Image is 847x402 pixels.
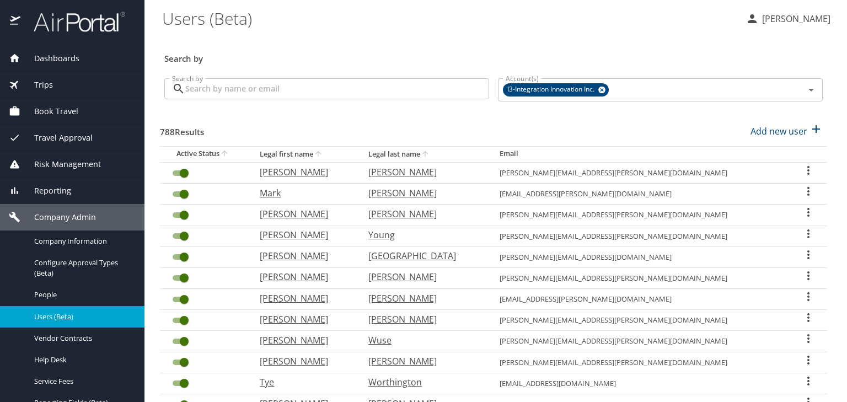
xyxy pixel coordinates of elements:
[491,205,790,226] td: [PERSON_NAME][EMAIL_ADDRESS][PERSON_NAME][DOMAIN_NAME]
[491,146,790,162] th: Email
[759,12,830,25] p: [PERSON_NAME]
[34,376,131,387] span: Service Fees
[260,228,346,242] p: [PERSON_NAME]
[491,267,790,288] td: [PERSON_NAME][EMAIL_ADDRESS][PERSON_NAME][DOMAIN_NAME]
[503,84,601,95] span: I3-Integration Innovation Inc.
[34,236,131,246] span: Company Information
[34,258,131,278] span: Configure Approval Types (Beta)
[34,355,131,365] span: Help Desk
[22,11,125,33] img: airportal-logo.png
[260,249,346,262] p: [PERSON_NAME]
[10,11,22,33] img: icon-airportal.png
[20,211,96,223] span: Company Admin
[503,83,609,97] div: I3-Integration Innovation Inc.
[20,132,93,144] span: Travel Approval
[491,162,790,183] td: [PERSON_NAME][EMAIL_ADDRESS][PERSON_NAME][DOMAIN_NAME]
[160,146,251,162] th: Active Status
[20,185,71,197] span: Reporting
[260,292,346,305] p: [PERSON_NAME]
[20,52,79,65] span: Dashboards
[185,78,489,99] input: Search by name or email
[251,146,359,162] th: Legal first name
[368,270,478,283] p: [PERSON_NAME]
[368,165,478,179] p: [PERSON_NAME]
[34,312,131,322] span: Users (Beta)
[368,355,478,368] p: [PERSON_NAME]
[313,149,324,160] button: sort
[803,82,819,98] button: Open
[20,105,78,117] span: Book Travel
[750,125,807,138] p: Add new user
[368,313,478,326] p: [PERSON_NAME]
[491,226,790,246] td: [PERSON_NAME][EMAIL_ADDRESS][PERSON_NAME][DOMAIN_NAME]
[162,1,737,35] h1: Users (Beta)
[491,331,790,352] td: [PERSON_NAME][EMAIL_ADDRESS][PERSON_NAME][DOMAIN_NAME]
[260,355,346,368] p: [PERSON_NAME]
[368,228,478,242] p: Young
[420,149,431,160] button: sort
[491,352,790,373] td: [PERSON_NAME][EMAIL_ADDRESS][PERSON_NAME][DOMAIN_NAME]
[368,207,478,221] p: [PERSON_NAME]
[260,165,346,179] p: [PERSON_NAME]
[160,119,204,138] h3: 788 Results
[368,249,478,262] p: [GEOGRAPHIC_DATA]
[368,334,478,347] p: Wuse
[260,207,346,221] p: [PERSON_NAME]
[741,9,835,29] button: [PERSON_NAME]
[20,158,101,170] span: Risk Management
[491,184,790,205] td: [EMAIL_ADDRESS][PERSON_NAME][DOMAIN_NAME]
[164,46,823,65] h3: Search by
[491,289,790,310] td: [EMAIL_ADDRESS][PERSON_NAME][DOMAIN_NAME]
[360,146,491,162] th: Legal last name
[20,79,53,91] span: Trips
[260,376,346,389] p: Tye
[491,373,790,394] td: [EMAIL_ADDRESS][DOMAIN_NAME]
[746,119,827,143] button: Add new user
[260,313,346,326] p: [PERSON_NAME]
[260,270,346,283] p: [PERSON_NAME]
[491,246,790,267] td: [PERSON_NAME][EMAIL_ADDRESS][DOMAIN_NAME]
[368,376,478,389] p: Worthington
[368,292,478,305] p: [PERSON_NAME]
[368,186,478,200] p: [PERSON_NAME]
[34,333,131,344] span: Vendor Contracts
[491,310,790,331] td: [PERSON_NAME][EMAIL_ADDRESS][PERSON_NAME][DOMAIN_NAME]
[260,334,346,347] p: [PERSON_NAME]
[219,149,230,159] button: sort
[34,290,131,300] span: People
[260,186,346,200] p: Mark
